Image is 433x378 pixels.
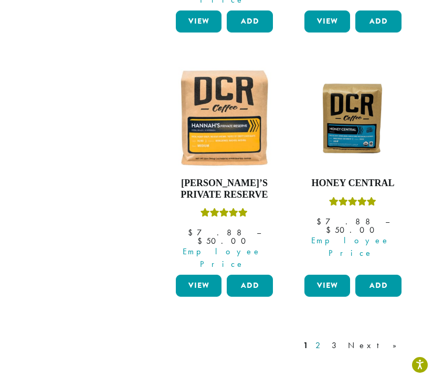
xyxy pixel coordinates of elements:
h4: Honey Central [302,178,404,189]
button: Add [227,275,272,297]
a: Honey CentralRated 5.00 out of 5 Employee Price [302,67,404,271]
span: $ [188,227,197,238]
span: – [385,216,389,227]
a: Next » [346,339,406,352]
a: View [176,275,221,297]
a: [PERSON_NAME]’s Private ReserveRated 5.00 out of 5 Employee Price [173,67,276,271]
span: Employee Price [298,234,404,260]
span: – [257,227,261,238]
button: Add [355,10,401,33]
h4: [PERSON_NAME]’s Private Reserve [173,178,276,200]
span: Employee Price [169,245,276,271]
bdi: 50.00 [326,224,379,235]
div: Rated 5.00 out of 5 [200,207,248,222]
div: Rated 5.00 out of 5 [329,196,376,211]
a: View [304,10,350,33]
span: $ [316,216,325,227]
a: 2 [313,339,326,352]
img: Hannahs-Private-Reserve-12oz-300x300.jpg [173,67,276,169]
a: 3 [330,339,343,352]
a: 1 [301,339,310,352]
button: Add [355,275,401,297]
img: Honey-Central-stock-image-fix-1200-x-900.png [302,80,404,156]
bdi: 7.88 [188,227,247,238]
button: Add [227,10,272,33]
a: View [176,10,221,33]
bdi: 7.88 [316,216,375,227]
bdi: 50.00 [197,235,251,246]
span: $ [326,224,335,235]
a: View [304,275,350,297]
span: $ [197,235,206,246]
